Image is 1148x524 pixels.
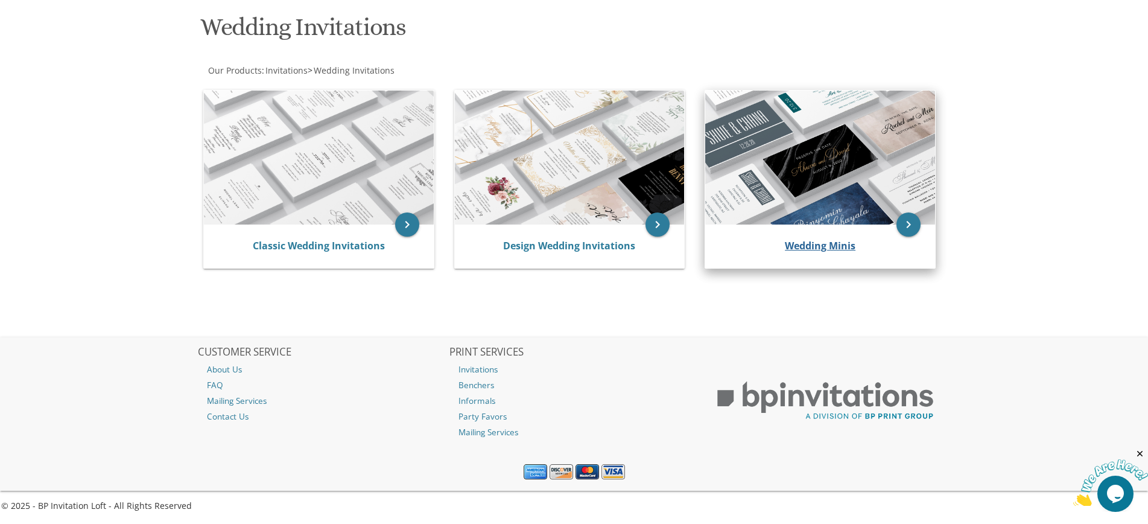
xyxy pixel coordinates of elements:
[524,464,547,480] img: American Express
[265,65,308,76] span: Invitations
[314,65,395,76] span: Wedding Invitations
[312,65,395,76] a: Wedding Invitations
[264,65,308,76] a: Invitations
[601,464,625,480] img: Visa
[198,377,448,393] a: FAQ
[576,464,599,480] img: MasterCard
[449,347,699,359] h2: PRINT SERVICES
[705,91,935,225] img: Wedding Minis
[198,409,448,424] a: Contact Us
[198,65,574,77] div: :
[198,362,448,377] a: About Us
[253,239,385,252] a: Classic Wedding Invitations
[550,464,573,480] img: Discover
[198,347,448,359] h2: CUSTOMER SERVICE
[207,65,262,76] a: Our Products
[395,212,419,237] a: keyboard_arrow_right
[1073,449,1148,506] iframe: chat widget
[449,393,699,409] a: Informals
[449,362,699,377] a: Invitations
[449,377,699,393] a: Benchers
[896,212,921,237] a: keyboard_arrow_right
[455,91,685,225] img: Design Wedding Invitations
[785,239,855,252] a: Wedding Minis
[503,239,635,252] a: Design Wedding Invitations
[198,393,448,409] a: Mailing Services
[645,212,670,237] a: keyboard_arrow_right
[200,14,693,50] h1: Wedding Invitations
[308,65,395,76] span: >
[204,91,434,225] img: Classic Wedding Invitations
[449,409,699,424] a: Party Favors
[449,424,699,440] a: Mailing Services
[700,371,950,431] img: BP Print Group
